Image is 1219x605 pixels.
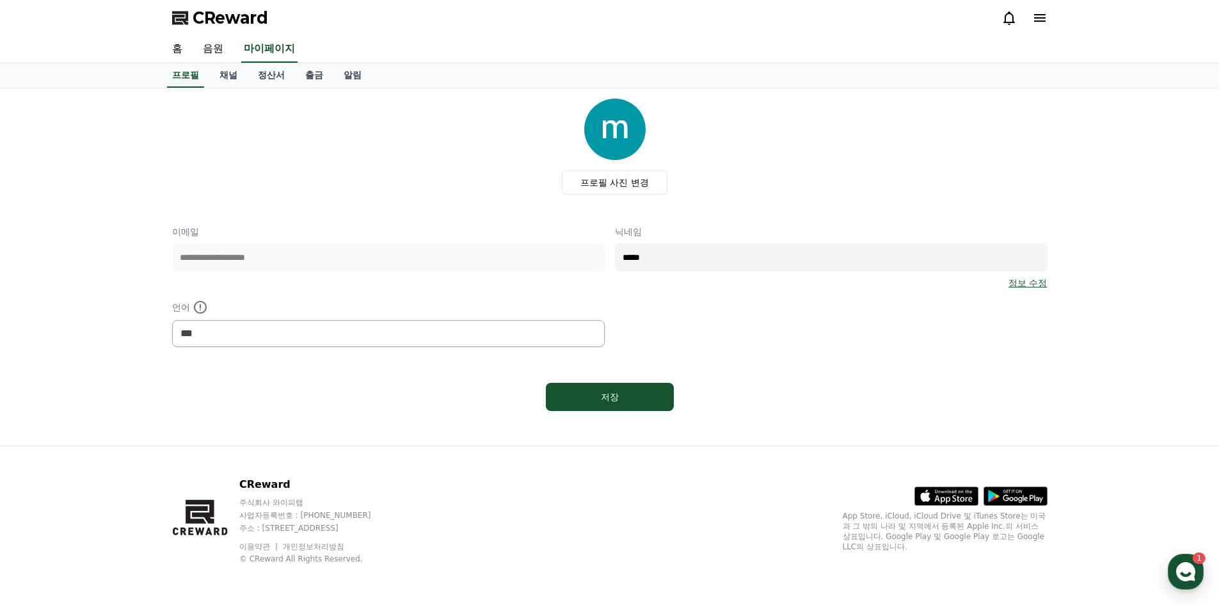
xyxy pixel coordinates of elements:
[40,425,48,435] span: 홈
[295,63,333,88] a: 출금
[117,426,132,436] span: 대화
[584,99,646,160] img: profile_image
[1008,277,1047,289] a: 정보 수정
[571,391,648,403] div: 저장
[239,477,395,492] p: CReward
[241,36,298,63] a: 마이페이지
[172,300,605,315] p: 언어
[843,511,1048,552] p: App Store, iCloud, iCloud Drive 및 iTunes Store는 미국과 그 밖의 나라 및 지역에서 등록된 Apple Inc.의 서비스 상표입니다. Goo...
[172,8,268,28] a: CReward
[239,497,395,508] p: 주식회사 와이피랩
[167,63,204,88] a: 프로필
[546,383,674,411] button: 저장
[84,406,165,438] a: 1대화
[283,542,344,551] a: 개인정보처리방침
[239,542,280,551] a: 이용약관
[193,8,268,28] span: CReward
[130,405,134,415] span: 1
[198,425,213,435] span: 설정
[162,36,193,63] a: 홈
[615,225,1048,238] p: 닉네임
[239,554,395,564] p: © CReward All Rights Reserved.
[239,523,395,533] p: 주소 : [STREET_ADDRESS]
[4,406,84,438] a: 홈
[209,63,248,88] a: 채널
[248,63,295,88] a: 정산서
[562,170,667,195] label: 프로필 사진 변경
[193,36,234,63] a: 음원
[239,510,395,520] p: 사업자등록번호 : [PHONE_NUMBER]
[172,225,605,238] p: 이메일
[165,406,246,438] a: 설정
[333,63,372,88] a: 알림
